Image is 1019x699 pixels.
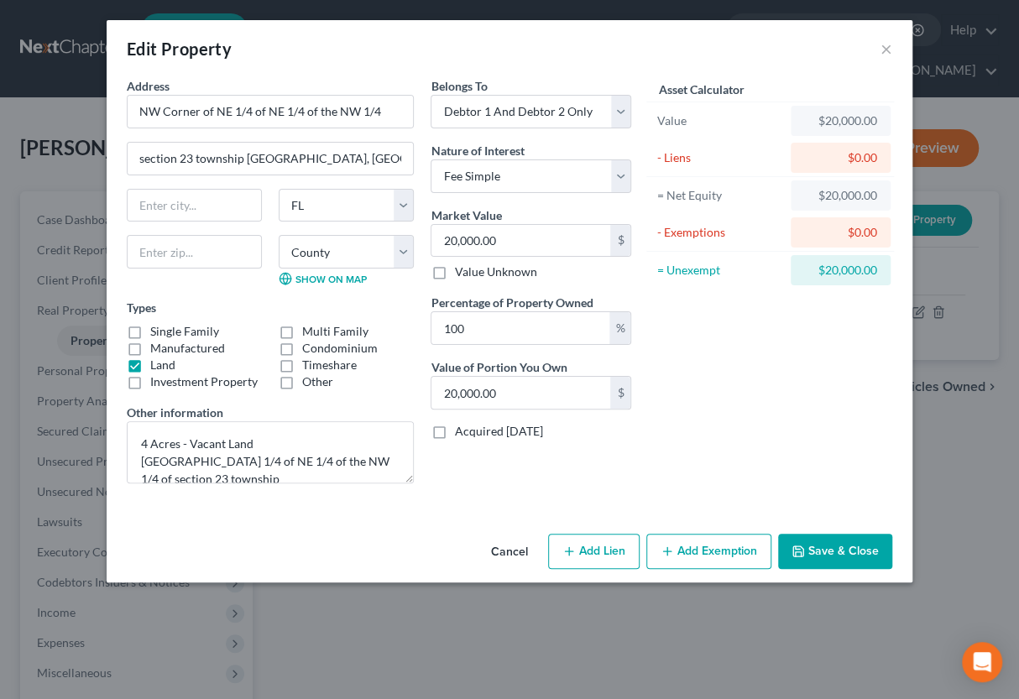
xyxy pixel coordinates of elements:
label: Market Value [431,206,501,224]
button: Save & Close [778,534,892,569]
div: $ [610,225,630,257]
label: Timeshare [302,357,357,373]
button: Add Lien [548,534,640,569]
label: Land [150,357,175,373]
div: % [609,312,630,344]
label: Condominium [302,340,378,357]
input: 0.00 [431,225,610,257]
div: $20,000.00 [804,262,877,279]
label: Investment Property [150,373,258,390]
label: Single Family [150,323,219,340]
button: Cancel [478,535,541,569]
input: Enter zip... [127,235,262,269]
div: Value [656,112,783,129]
div: $ [610,377,630,409]
input: Enter address... [128,96,413,128]
div: - Liens [656,149,783,166]
label: Manufactured [150,340,225,357]
div: = Unexempt [656,262,783,279]
label: Multi Family [302,323,368,340]
label: Value of Portion You Own [431,358,567,376]
div: = Net Equity [656,187,783,204]
label: Value Unknown [454,263,536,280]
label: Types [127,299,156,316]
label: Nature of Interest [431,142,524,159]
input: 0.00 [431,377,610,409]
label: Asset Calculator [658,81,744,98]
label: Other [302,373,333,390]
label: Acquired [DATE] [454,423,542,440]
div: $0.00 [804,224,877,241]
button: × [881,39,892,59]
span: Belongs To [431,79,487,93]
div: $20,000.00 [804,187,877,204]
div: $0.00 [804,149,877,166]
label: Percentage of Property Owned [431,294,593,311]
input: Enter city... [128,190,261,222]
button: Add Exemption [646,534,771,569]
label: Other information [127,404,223,421]
span: Address [127,79,170,93]
a: Show on Map [279,272,367,285]
input: 0.00 [431,312,609,344]
div: - Exemptions [656,224,783,241]
div: Open Intercom Messenger [962,642,1002,682]
div: $20,000.00 [804,112,877,129]
input: Apt, Suite, etc... [128,143,413,175]
div: Edit Property [127,37,232,60]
